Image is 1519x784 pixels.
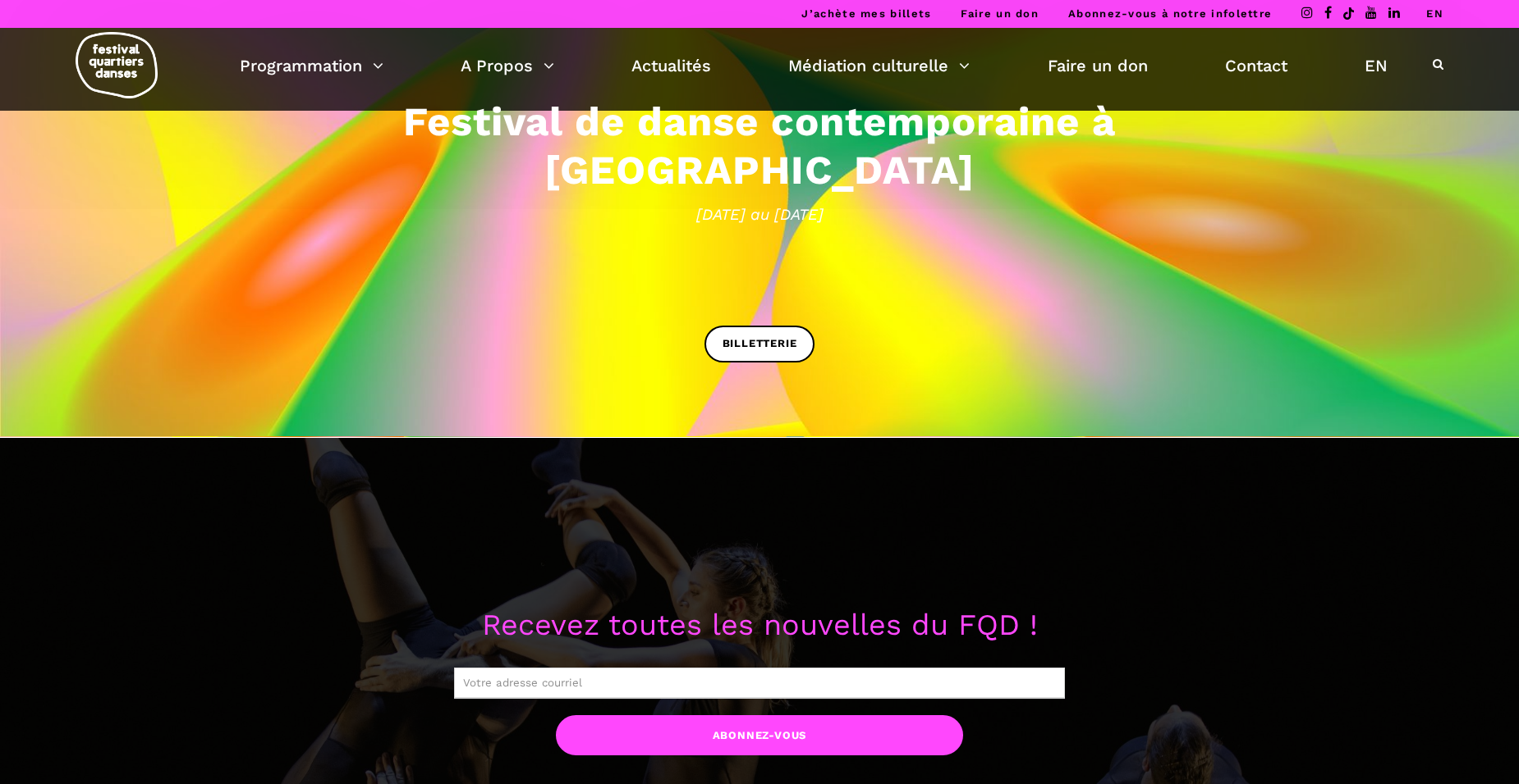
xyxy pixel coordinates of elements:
[76,32,158,98] img: logo-fqd-med
[240,52,383,80] a: Programmation
[454,668,1065,699] input: Votre adresse courriel
[1365,52,1388,80] a: EN
[1068,7,1272,20] a: Abonnez-vous à notre infolettre
[631,52,711,80] a: Actualités
[250,202,1269,226] span: [DATE] au [DATE]
[556,715,963,755] input: Abonnez-vous
[1426,7,1443,20] a: EN
[704,326,815,362] a: BILLETTERIE
[788,52,970,80] a: Médiation culturelle
[1225,52,1287,80] a: Contact
[961,7,1039,20] a: Faire un don
[1048,52,1148,80] a: Faire un don
[250,98,1269,194] h3: Festival de danse contemporaine à [GEOGRAPHIC_DATA]
[801,7,931,20] a: J’achète mes billets
[461,52,554,80] a: A Propos
[250,602,1269,650] p: Recevez toutes les nouvelles du FQD !
[723,335,797,353] span: BILLETTERIE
